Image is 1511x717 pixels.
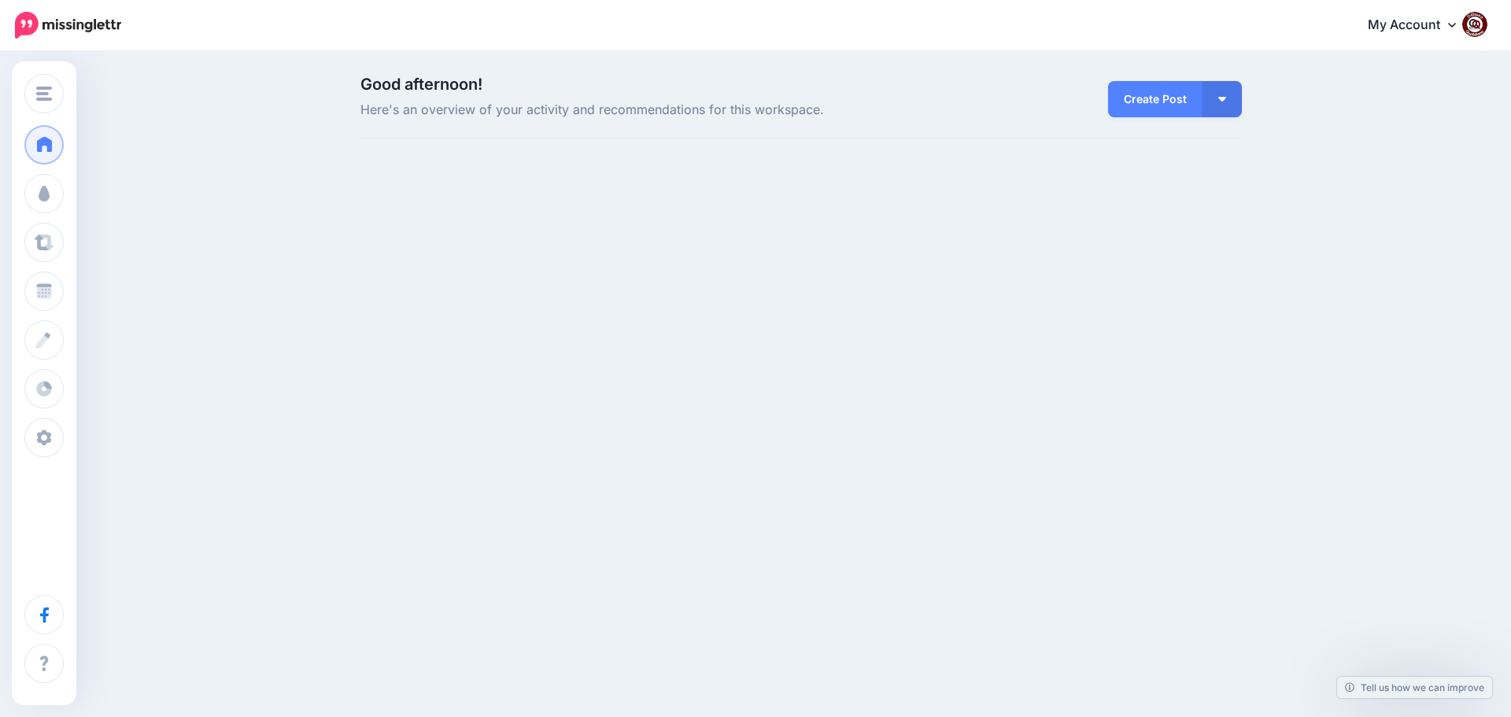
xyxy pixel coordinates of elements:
[36,87,52,101] img: menu.png
[360,75,482,94] span: Good afternoon!
[360,100,940,120] span: Here's an overview of your activity and recommendations for this workspace.
[15,12,121,39] img: Missinglettr
[1218,97,1226,102] img: arrow-down-white.png
[1108,81,1203,117] a: Create Post
[1337,677,1492,698] a: Tell us how we can improve
[1352,6,1487,45] a: My Account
